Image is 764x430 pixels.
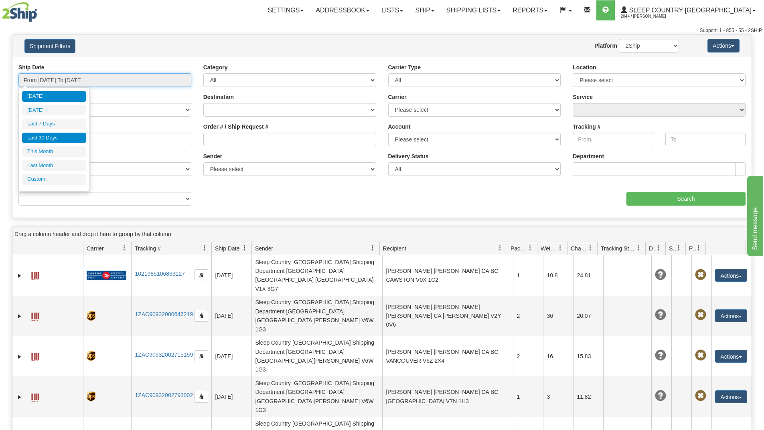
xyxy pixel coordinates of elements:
[543,376,573,417] td: 3
[87,271,126,281] img: 20 - Canada Post
[655,350,666,361] span: Unknown
[507,0,553,20] a: Reports
[511,244,527,252] span: Packages
[573,133,653,146] input: From
[594,42,617,50] label: Platform
[541,244,557,252] span: Weight
[22,133,86,143] li: Last 30 Days
[16,272,24,280] a: Expand
[2,27,762,34] div: Support: 1 - 855 - 55 - 2SHIP
[573,123,600,131] label: Tracking #
[695,309,706,321] span: Pickup Not Assigned
[715,269,747,282] button: Actions
[195,310,208,322] button: Copy to clipboard
[310,0,375,20] a: Addressbook
[573,376,603,417] td: 11.82
[615,0,762,20] a: Sleep Country [GEOGRAPHIC_DATA] 2044 / [PERSON_NAME]
[135,244,161,252] span: Tracking #
[621,12,681,20] span: 2044 / [PERSON_NAME]
[211,376,251,417] td: [DATE]
[195,269,208,281] button: Copy to clipboard
[203,152,222,160] label: Sender
[22,146,86,157] li: This Month
[16,353,24,361] a: Expand
[543,336,573,377] td: 16
[383,244,406,252] span: Recipient
[655,269,666,281] span: Unknown
[523,241,537,255] a: Packages filter column settings
[715,350,747,363] button: Actions
[573,152,604,160] label: Department
[689,244,696,252] span: Pickup Status
[87,392,95,402] img: 8 - UPS
[715,309,747,322] button: Actions
[195,391,208,403] button: Copy to clipboard
[627,7,752,14] span: Sleep Country [GEOGRAPHIC_DATA]
[695,350,706,361] span: Pickup Not Assigned
[22,91,86,102] li: [DATE]
[382,255,513,296] td: [PERSON_NAME] [PERSON_NAME] CA BC CAWSTON V0X 1C2
[692,241,705,255] a: Pickup Status filter column settings
[388,93,407,101] label: Carrier
[513,255,543,296] td: 1
[211,336,251,377] td: [DATE]
[31,390,39,403] a: Label
[118,241,131,255] a: Carrier filter column settings
[573,336,603,377] td: 15.83
[652,241,665,255] a: Delivery Status filter column settings
[543,296,573,336] td: 36
[584,241,597,255] a: Charge filter column settings
[31,268,39,281] a: Label
[251,376,382,417] td: Sleep Country [GEOGRAPHIC_DATA] Shipping Department [GEOGRAPHIC_DATA] [GEOGRAPHIC_DATA][PERSON_NA...
[626,192,746,206] input: Search
[238,241,251,255] a: Ship Date filter column settings
[573,93,593,101] label: Service
[409,0,440,20] a: Ship
[553,241,567,255] a: Weight filter column settings
[211,255,251,296] td: [DATE]
[382,336,513,377] td: [PERSON_NAME] [PERSON_NAME] CA BC VANCOUVER V6Z 2X4
[573,255,603,296] td: 24.81
[649,244,656,252] span: Delivery Status
[12,226,752,242] div: grid grouping header
[543,255,573,296] td: 10.8
[665,133,746,146] input: To
[255,244,273,252] span: Sender
[601,244,636,252] span: Tracking Status
[22,174,86,185] li: Custom
[715,390,747,403] button: Actions
[6,5,74,14] div: Send message
[31,309,39,322] a: Label
[695,390,706,402] span: Pickup Not Assigned
[707,39,740,52] button: Actions
[135,392,193,398] a: 1ZAC90932002793002
[18,63,45,71] label: Ship Date
[87,311,95,321] img: 8 - UPS
[251,336,382,377] td: Sleep Country [GEOGRAPHIC_DATA] Shipping Department [GEOGRAPHIC_DATA] [GEOGRAPHIC_DATA][PERSON_NA...
[2,2,37,22] img: logo2044.jpg
[669,244,676,252] span: Shipment Issues
[203,123,269,131] label: Order # / Ship Request #
[135,271,185,277] a: 1021985106863127
[513,336,543,377] td: 2
[203,63,228,71] label: Category
[388,152,429,160] label: Delivery Status
[31,349,39,362] a: Label
[695,269,706,281] span: Pickup Not Assigned
[672,241,685,255] a: Shipment Issues filter column settings
[632,241,645,255] a: Tracking Status filter column settings
[251,255,382,296] td: Sleep Country [GEOGRAPHIC_DATA] Shipping Department [GEOGRAPHIC_DATA] [GEOGRAPHIC_DATA] [GEOGRAPH...
[746,174,763,256] iframe: chat widget
[440,0,507,20] a: Shipping lists
[251,296,382,336] td: Sleep Country [GEOGRAPHIC_DATA] Shipping Department [GEOGRAPHIC_DATA] [GEOGRAPHIC_DATA][PERSON_NA...
[22,160,86,171] li: Last Month
[388,123,411,131] label: Account
[16,393,24,401] a: Expand
[388,63,421,71] label: Carrier Type
[573,63,596,71] label: Location
[366,241,379,255] a: Sender filter column settings
[87,351,95,361] img: 8 - UPS
[382,376,513,417] td: [PERSON_NAME] [PERSON_NAME] CA BC [GEOGRAPHIC_DATA] V7N 1H3
[198,241,211,255] a: Tracking # filter column settings
[87,244,104,252] span: Carrier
